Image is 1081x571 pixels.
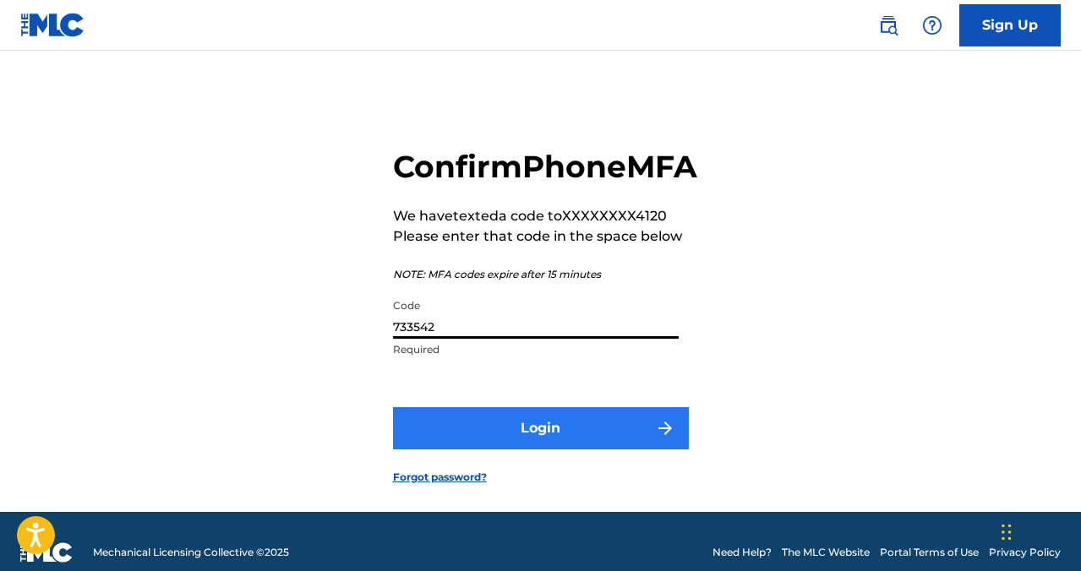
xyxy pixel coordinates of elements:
img: help [922,15,942,35]
img: MLC Logo [20,13,85,37]
a: Need Help? [712,545,772,560]
iframe: Chat Widget [996,490,1081,571]
p: Required [393,342,679,357]
p: We have texted a code to XXXXXXXX4120 [393,206,697,226]
div: Drag [1002,507,1012,557]
img: f7272a7cc735f4ea7f67.svg [655,418,675,438]
a: The MLC Website [782,545,870,560]
a: Sign Up [959,4,1061,46]
p: Please enter that code in the space below [393,226,697,247]
button: Login [393,407,689,449]
a: Forgot password? [393,470,487,485]
a: Public Search [871,8,905,42]
span: Mechanical Licensing Collective © 2025 [93,545,289,560]
div: Help [915,8,949,42]
img: search [878,15,898,35]
img: logo [20,542,73,563]
p: NOTE: MFA codes expire after 15 minutes [393,267,697,282]
a: Portal Terms of Use [880,545,979,560]
h2: Confirm Phone MFA [393,148,697,186]
a: Privacy Policy [989,545,1061,560]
